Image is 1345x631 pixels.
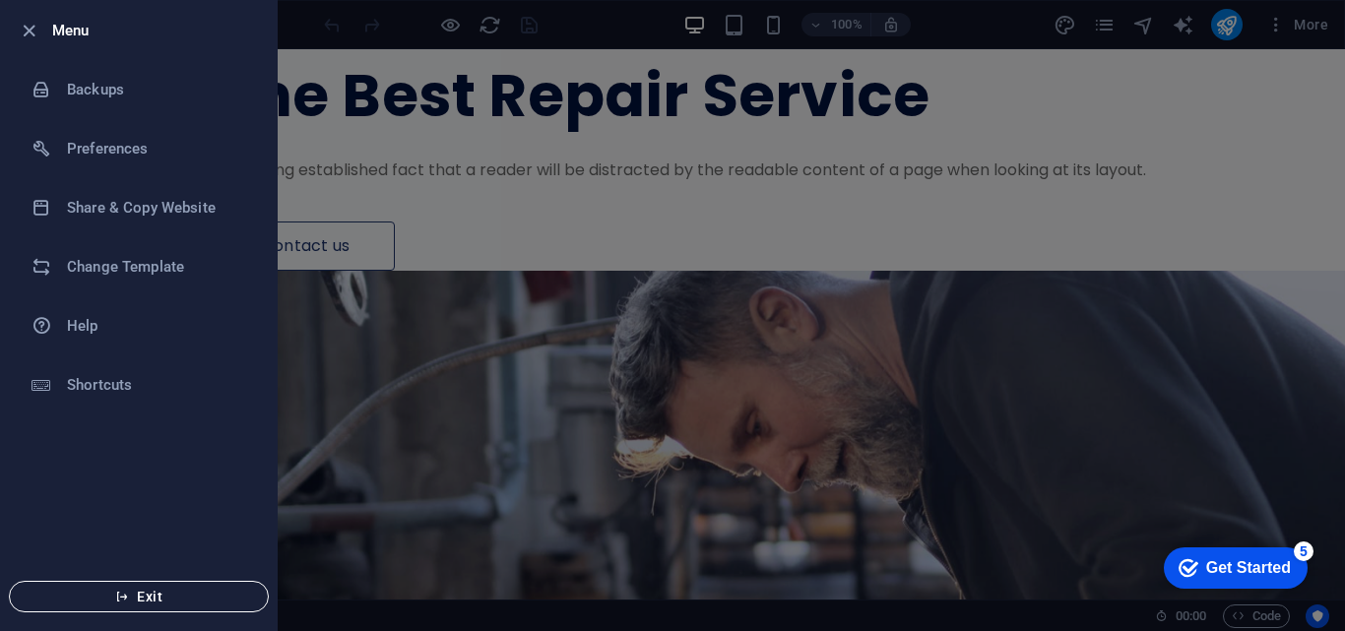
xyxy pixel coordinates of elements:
div: Get Started 5 items remaining, 0% complete [16,10,160,51]
h6: Change Template [67,255,249,279]
h6: Backups [67,78,249,101]
h6: Preferences [67,137,249,160]
div: 5 [146,4,165,24]
span: Exit [26,589,252,604]
h6: Shortcuts [67,373,249,397]
a: Help [1,296,277,355]
h6: Help [67,314,249,338]
div: Get Started [58,22,143,39]
h6: Menu [52,19,261,42]
button: Exit [9,581,269,612]
h6: Share & Copy Website [67,196,249,220]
